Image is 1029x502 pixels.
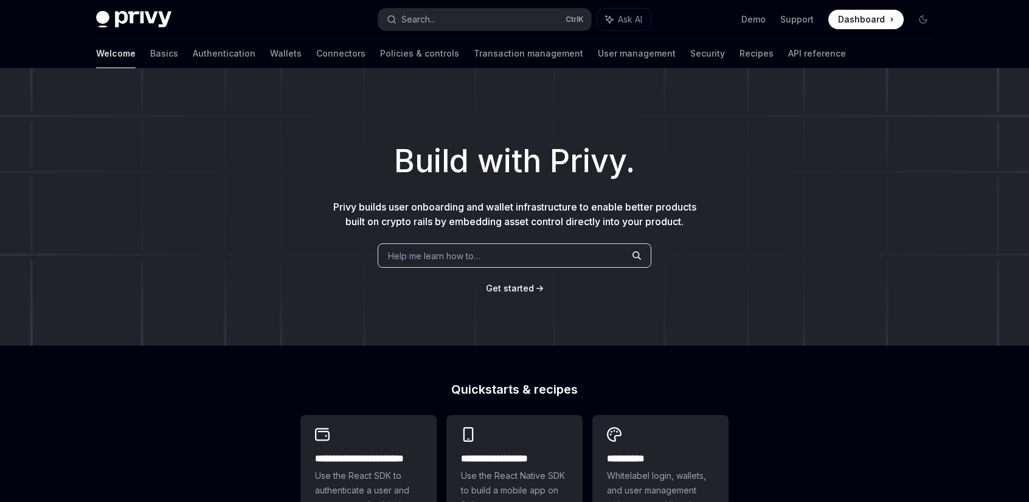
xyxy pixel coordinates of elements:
[597,9,651,30] button: Ask AI
[316,39,366,68] a: Connectors
[741,13,766,26] a: Demo
[838,13,885,26] span: Dashboard
[690,39,725,68] a: Security
[96,11,171,28] img: dark logo
[618,13,642,26] span: Ask AI
[388,249,480,262] span: Help me learn how to…
[270,39,302,68] a: Wallets
[380,39,459,68] a: Policies & controls
[96,39,136,68] a: Welcome
[300,383,729,396] h2: Quickstarts & recipes
[598,39,676,68] a: User management
[401,12,435,27] div: Search...
[780,13,814,26] a: Support
[566,15,584,24] span: Ctrl K
[740,39,774,68] a: Recipes
[788,39,846,68] a: API reference
[486,283,534,293] span: Get started
[486,282,534,295] a: Get started
[19,138,1010,185] h1: Build with Privy.
[474,39,583,68] a: Transaction management
[150,39,178,68] a: Basics
[378,9,591,30] button: Search...CtrlK
[913,10,933,29] button: Toggle dark mode
[193,39,255,68] a: Authentication
[333,201,696,228] span: Privy builds user onboarding and wallet infrastructure to enable better products built on crypto ...
[828,10,904,29] a: Dashboard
